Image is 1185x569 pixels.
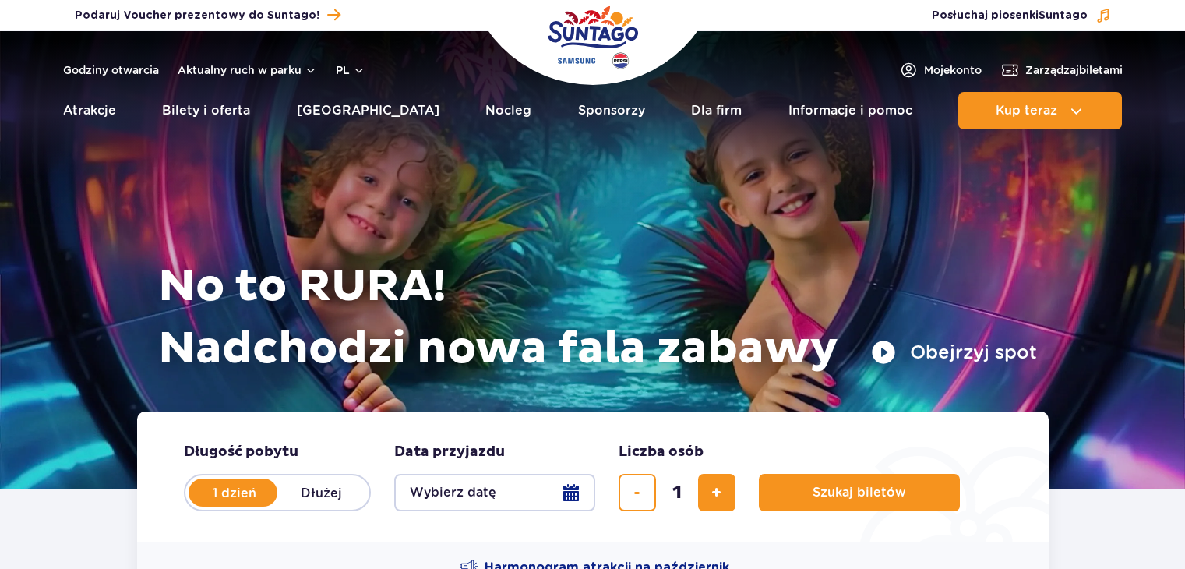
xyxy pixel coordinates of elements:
a: Godziny otwarcia [63,62,159,78]
form: Planowanie wizyty w Park of Poland [137,412,1049,542]
input: liczba biletów [658,474,696,511]
button: Kup teraz [958,92,1122,129]
span: Podaruj Voucher prezentowy do Suntago! [75,8,319,23]
span: Data przyjazdu [394,443,505,461]
button: Aktualny ruch w parku [178,64,317,76]
a: Informacje i pomoc [788,92,912,129]
a: Podaruj Voucher prezentowy do Suntago! [75,5,340,26]
a: Bilety i oferta [162,92,250,129]
button: Wybierz datę [394,474,595,511]
span: Posłuchaj piosenki [932,8,1088,23]
span: Moje konto [924,62,982,78]
a: [GEOGRAPHIC_DATA] [297,92,439,129]
button: Obejrzyj spot [871,340,1037,365]
label: Dłużej [277,476,366,509]
a: Zarządzajbiletami [1000,61,1123,80]
button: pl [336,62,365,78]
button: Posłuchaj piosenkiSuntago [932,8,1111,23]
a: Atrakcje [63,92,116,129]
span: Szukaj biletów [813,486,906,500]
a: Mojekonto [899,61,982,80]
label: 1 dzień [190,476,279,509]
span: Suntago [1039,10,1088,21]
span: Kup teraz [996,104,1057,118]
span: Zarządzaj biletami [1025,62,1123,78]
a: Dla firm [691,92,742,129]
button: Szukaj biletów [759,474,960,511]
a: Nocleg [485,92,531,129]
span: Długość pobytu [184,443,298,461]
span: Liczba osób [619,443,704,461]
button: dodaj bilet [698,474,735,511]
a: Sponsorzy [578,92,645,129]
button: usuń bilet [619,474,656,511]
h1: No to RURA! Nadchodzi nowa fala zabawy [158,256,1037,380]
